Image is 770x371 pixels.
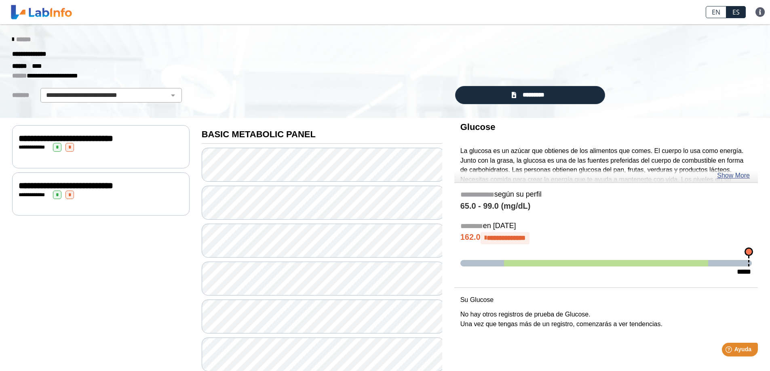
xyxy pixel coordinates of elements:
b: BASIC METABOLIC PANEL [202,129,316,139]
h5: según su perfil [460,190,752,199]
h4: 162.0 [460,232,752,244]
p: La glucosa es un azúcar que obtienes de los alimentos que comes. El cuerpo lo usa como energía. J... [460,146,752,204]
a: ES [726,6,746,18]
p: No hay otros registros de prueba de Glucose. Una vez que tengas más de un registro, comenzarás a ... [460,310,752,329]
h5: en [DATE] [460,222,752,231]
a: EN [706,6,726,18]
h4: 65.0 - 99.0 (mg/dL) [460,201,752,211]
p: Su Glucose [460,295,752,305]
b: Glucose [460,122,496,132]
iframe: Help widget launcher [698,340,761,362]
a: Show More [717,171,750,180]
